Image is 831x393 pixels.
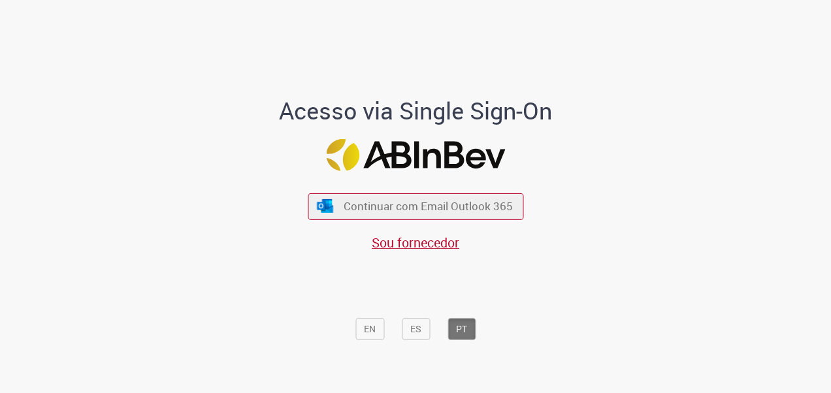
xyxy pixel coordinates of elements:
[344,199,513,214] span: Continuar com Email Outlook 365
[326,139,505,171] img: Logo ABInBev
[448,318,476,340] button: PT
[308,193,523,219] button: ícone Azure/Microsoft 360 Continuar com Email Outlook 365
[372,234,459,251] a: Sou fornecedor
[355,318,384,340] button: EN
[235,98,597,124] h1: Acesso via Single Sign-On
[402,318,430,340] button: ES
[316,199,334,213] img: ícone Azure/Microsoft 360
